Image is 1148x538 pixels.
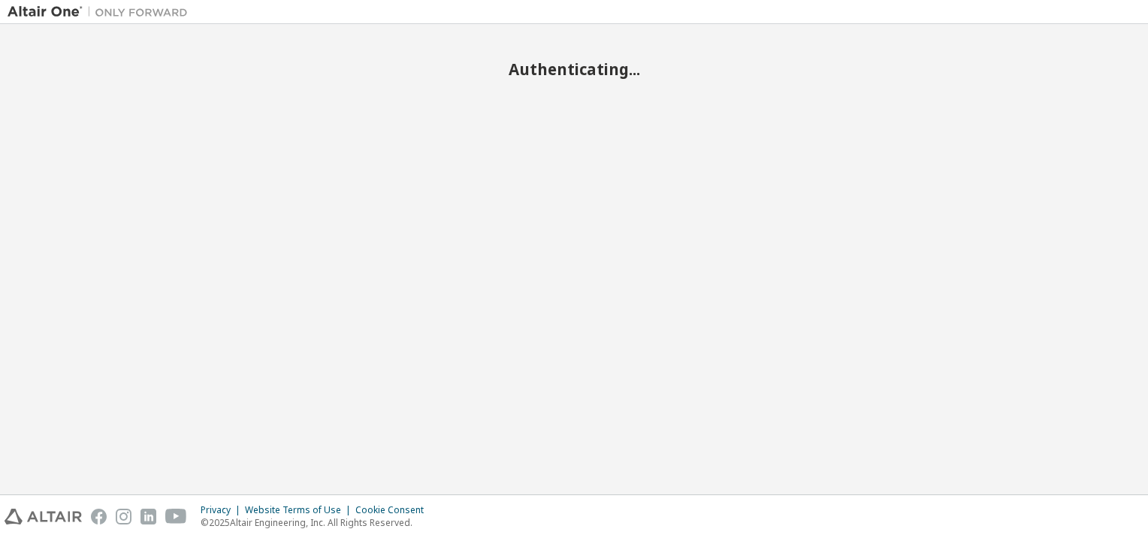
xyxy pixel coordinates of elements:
[91,509,107,524] img: facebook.svg
[201,516,433,529] p: © 2025 Altair Engineering, Inc. All Rights Reserved.
[165,509,187,524] img: youtube.svg
[355,504,433,516] div: Cookie Consent
[8,5,195,20] img: Altair One
[201,504,245,516] div: Privacy
[8,59,1140,79] h2: Authenticating...
[140,509,156,524] img: linkedin.svg
[116,509,131,524] img: instagram.svg
[245,504,355,516] div: Website Terms of Use
[5,509,82,524] img: altair_logo.svg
